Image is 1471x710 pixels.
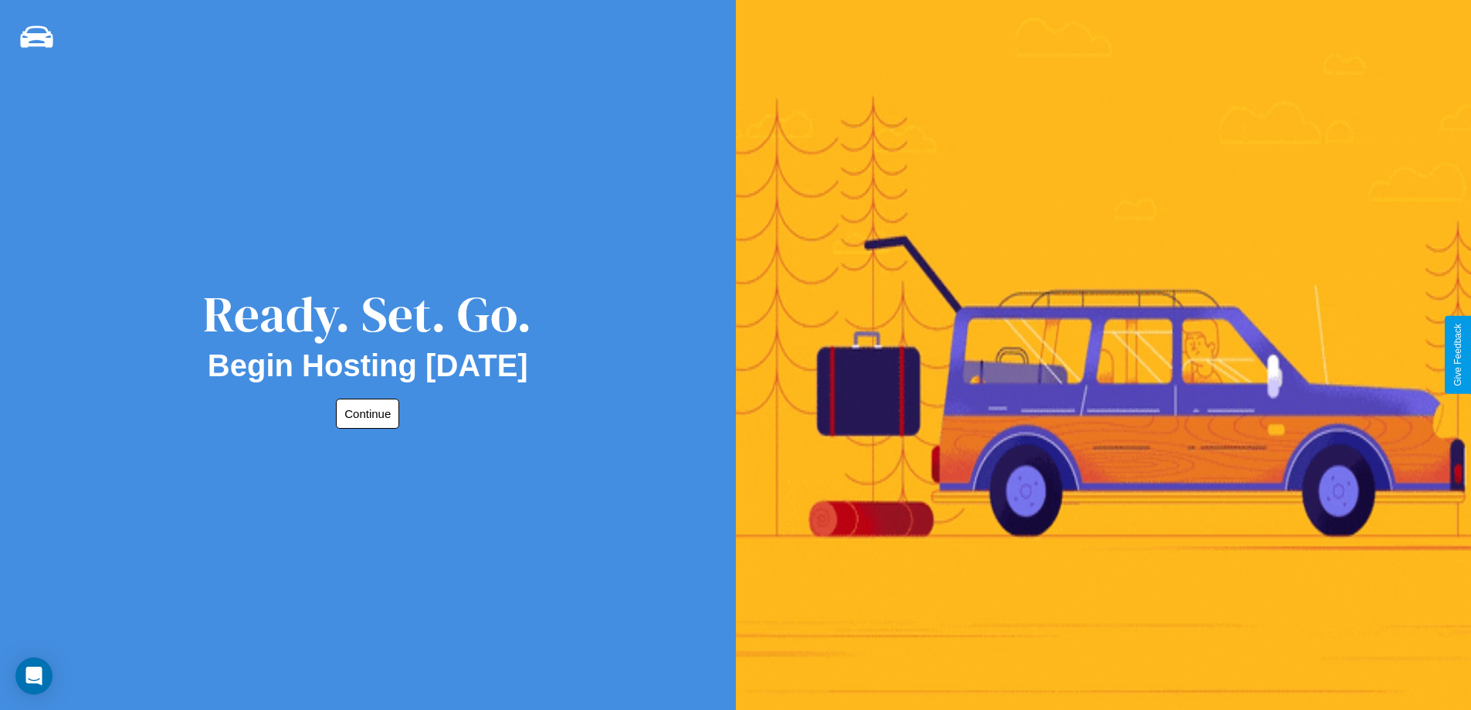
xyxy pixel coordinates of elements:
div: Open Intercom Messenger [15,657,53,695]
h2: Begin Hosting [DATE] [208,348,528,383]
button: Continue [336,399,399,429]
div: Give Feedback [1452,324,1463,386]
div: Ready. Set. Go. [203,280,532,348]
